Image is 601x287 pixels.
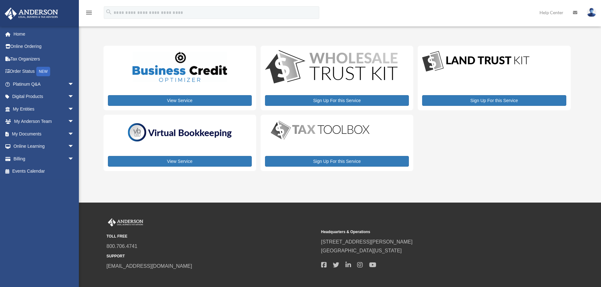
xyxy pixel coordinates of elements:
[68,140,80,153] span: arrow_drop_down
[321,248,402,253] a: [GEOGRAPHIC_DATA][US_STATE]
[107,218,144,227] img: Anderson Advisors Platinum Portal
[4,165,84,178] a: Events Calendar
[108,156,252,167] a: View Service
[107,244,138,249] a: 800.706.4741
[265,156,409,167] a: Sign Up For this Service
[68,115,80,128] span: arrow_drop_down
[4,128,84,140] a: My Documentsarrow_drop_down
[4,65,84,78] a: Order StatusNEW
[4,103,84,115] a: My Entitiesarrow_drop_down
[4,40,84,53] a: Online Ordering
[265,50,398,85] img: WS-Trust-Kit-lgo-1.jpg
[4,140,84,153] a: Online Learningarrow_drop_down
[105,9,112,15] i: search
[321,229,531,235] small: Headquarters & Operations
[3,8,60,20] img: Anderson Advisors Platinum Portal
[422,95,566,106] a: Sign Up For this Service
[107,253,317,260] small: SUPPORT
[68,128,80,141] span: arrow_drop_down
[321,239,413,244] a: [STREET_ADDRESS][PERSON_NAME]
[68,152,80,165] span: arrow_drop_down
[265,119,375,141] img: taxtoolbox_new-1.webp
[68,78,80,91] span: arrow_drop_down
[265,95,409,106] a: Sign Up For this Service
[587,8,596,17] img: User Pic
[85,9,93,16] i: menu
[36,67,50,76] div: NEW
[108,95,252,106] a: View Service
[4,152,84,165] a: Billingarrow_drop_down
[85,11,93,16] a: menu
[107,233,317,240] small: TOLL FREE
[68,90,80,103] span: arrow_drop_down
[422,50,529,73] img: LandTrust_lgo-1.jpg
[107,263,192,269] a: [EMAIL_ADDRESS][DOMAIN_NAME]
[4,78,84,90] a: Platinum Q&Aarrow_drop_down
[68,103,80,116] span: arrow_drop_down
[4,90,80,103] a: Digital Productsarrow_drop_down
[4,115,84,128] a: My Anderson Teamarrow_drop_down
[4,53,84,65] a: Tax Organizers
[4,28,84,40] a: Home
